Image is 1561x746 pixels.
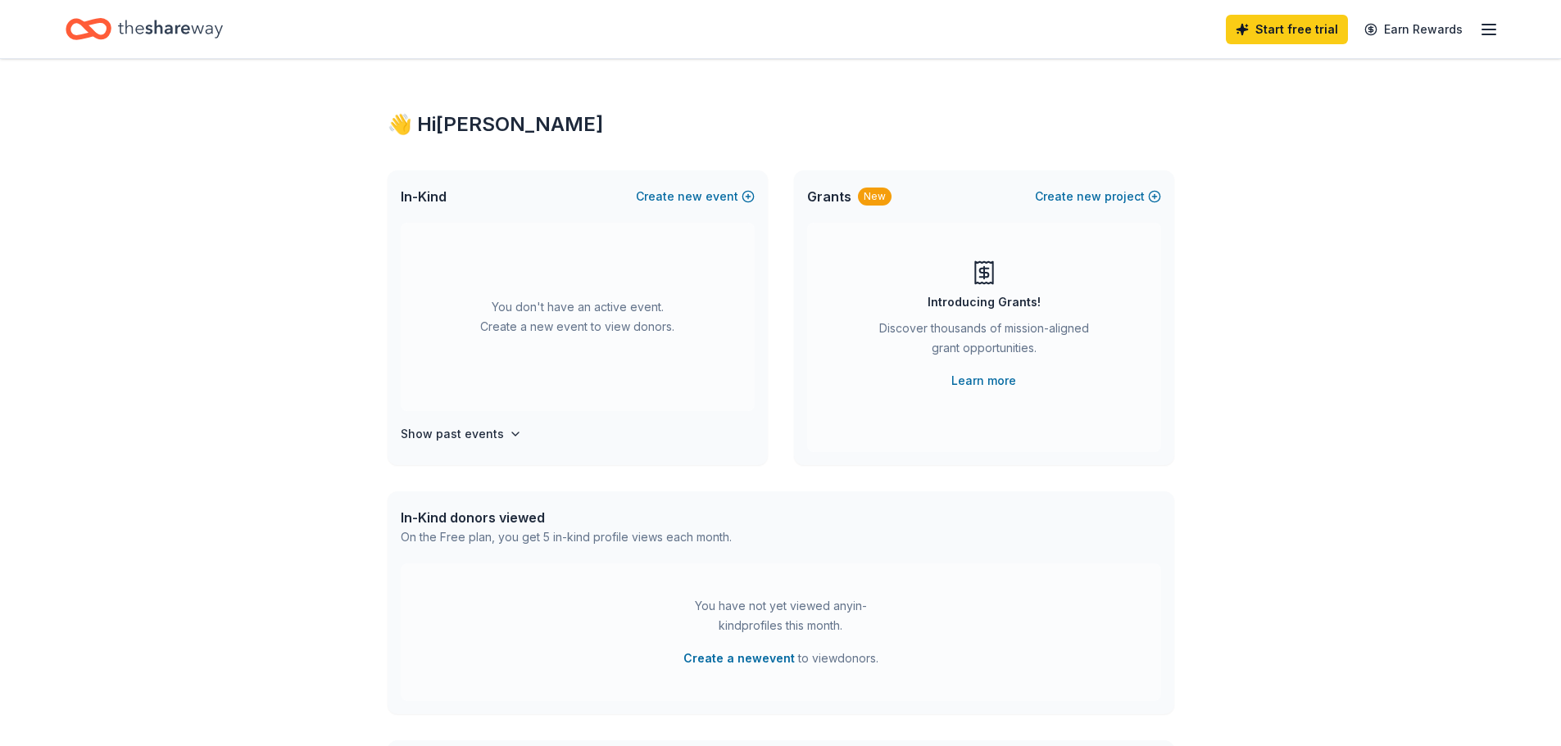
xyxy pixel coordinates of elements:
span: to view donors . [683,649,878,668]
a: Start free trial [1226,15,1348,44]
div: Introducing Grants! [928,292,1041,312]
div: On the Free plan, you get 5 in-kind profile views each month. [401,527,732,547]
a: Home [66,10,223,48]
a: Earn Rewards [1355,15,1473,44]
div: New [858,188,892,206]
button: Createnewevent [636,187,755,206]
div: 👋 Hi [PERSON_NAME] [388,111,1174,138]
h4: Show past events [401,424,504,444]
div: You have not yet viewed any in-kind profiles this month. [678,596,883,635]
div: Discover thousands of mission-aligned grant opportunities. [873,319,1096,364]
button: Create a newevent [683,649,795,668]
span: new [1077,187,1101,206]
a: Learn more [951,371,1016,391]
div: You don't have an active event. Create a new event to view donors. [401,223,755,411]
button: Show past events [401,424,522,444]
span: In-Kind [401,187,447,206]
div: In-Kind donors viewed [401,508,732,527]
span: new [678,187,702,206]
span: Grants [807,187,851,206]
button: Createnewproject [1035,187,1161,206]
